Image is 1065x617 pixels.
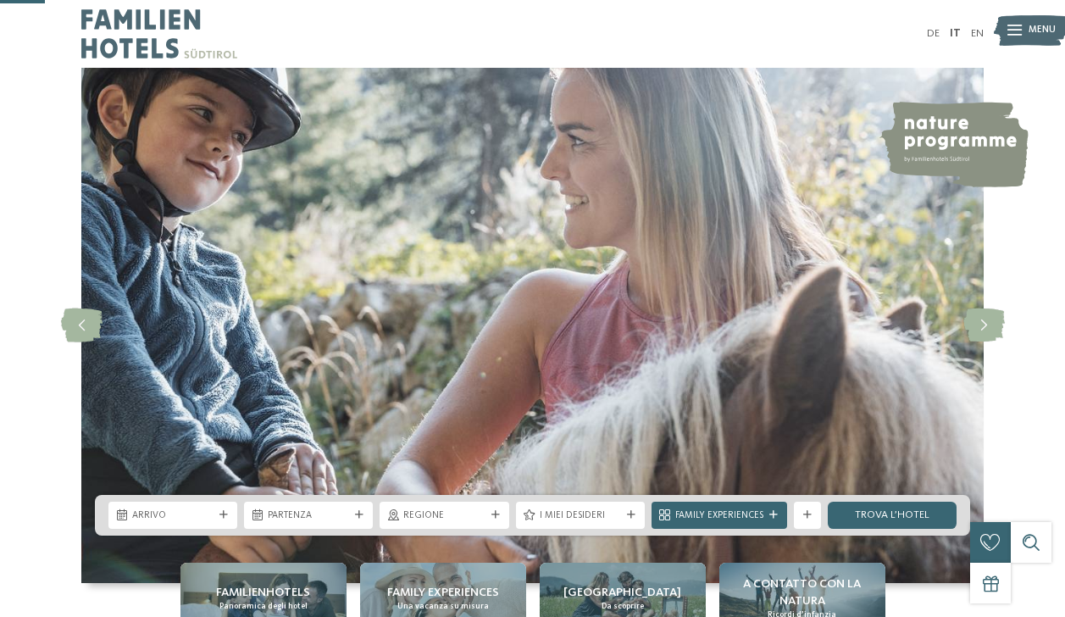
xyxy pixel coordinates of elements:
[675,509,763,523] span: Family Experiences
[132,509,214,523] span: Arrivo
[828,502,957,529] a: trova l’hotel
[927,28,940,39] a: DE
[950,28,961,39] a: IT
[563,584,681,601] span: [GEOGRAPHIC_DATA]
[602,601,644,612] span: Da scoprire
[879,102,1029,187] img: nature programme by Familienhotels Südtirol
[216,584,310,601] span: Familienhotels
[397,601,489,612] span: Una vacanza su misura
[81,68,984,583] img: Family hotel Alto Adige: the happy family places!
[403,509,485,523] span: Regione
[726,575,879,609] span: A contatto con la natura
[387,584,499,601] span: Family experiences
[540,509,621,523] span: I miei desideri
[971,28,984,39] a: EN
[219,601,308,612] span: Panoramica degli hotel
[268,509,349,523] span: Partenza
[1029,24,1056,37] span: Menu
